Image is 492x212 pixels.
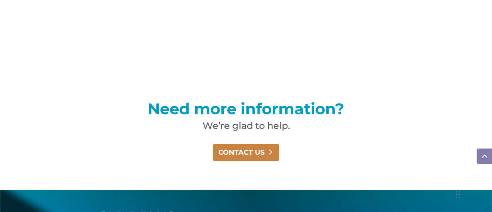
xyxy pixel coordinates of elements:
[366,129,492,212] iframe: Chat Widget
[69,101,423,120] h2: Need more information?
[213,144,279,161] a: CONTACT US
[456,183,460,206] div: Drag
[69,121,423,134] h2: We’re glad to help.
